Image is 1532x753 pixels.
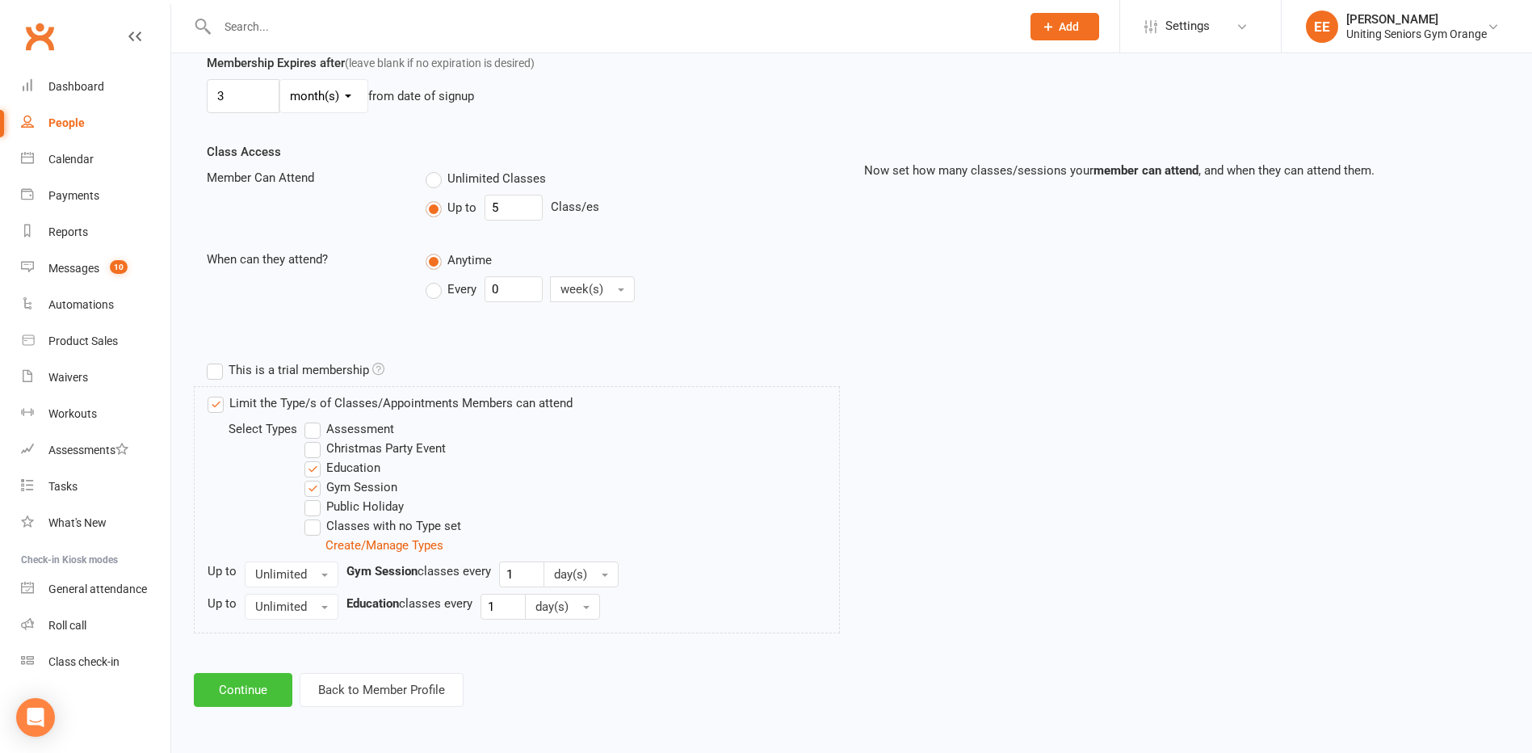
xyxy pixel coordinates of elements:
div: What's New [48,516,107,529]
strong: member can attend [1093,163,1198,178]
button: Unlimited [245,562,338,587]
span: day(s) [554,567,587,582]
div: Up to [208,594,237,613]
div: Automations [48,298,114,311]
div: Select Types [229,419,325,439]
div: When can they attend? [195,250,413,269]
a: General attendance kiosk mode [21,571,170,608]
a: Class kiosk mode [21,644,170,680]
strong: Gym Session [346,564,418,578]
a: Roll call [21,608,170,644]
label: Membership Expires after [207,53,535,73]
span: (leave blank if no expiration is desired) [345,57,535,69]
label: Classes with no Type set [304,516,461,536]
label: Public Holiday [304,497,404,516]
a: Clubworx [19,16,60,57]
div: Member Can Attend [195,168,413,187]
div: Payments [48,189,99,202]
div: Calendar [48,153,94,166]
span: week(s) [560,282,603,297]
input: Search... [212,15,1009,38]
div: General attendance [48,583,147,595]
button: Add [1030,13,1099,40]
div: Class check-in [48,655,120,668]
div: Uniting Seniors Gym Orange [1346,27,1487,41]
label: Education [304,458,380,477]
button: day(s) [525,594,600,620]
button: Continue [194,673,292,707]
div: Class/es [426,195,839,221]
div: Workouts [48,407,97,420]
label: Assessment [304,419,394,439]
span: Unlimited [255,599,307,614]
div: classes every [346,562,491,581]
div: Assessments [48,444,128,456]
a: Payments [21,178,170,214]
button: day(s) [544,562,619,587]
a: Assessments [21,432,170,469]
div: Up to [208,562,237,581]
div: Dashboard [48,80,104,93]
a: Workouts [21,396,170,432]
div: Reports [48,225,88,238]
span: Settings [1165,8,1210,44]
span: Unlimited Classes [447,169,546,186]
span: day(s) [535,599,569,614]
a: Product Sales [21,323,170,360]
a: Tasks [21,469,170,505]
span: Every [447,280,476,297]
div: Product Sales [48,334,118,347]
strong: Education [346,596,399,611]
div: EE [1306,11,1338,43]
label: Limit the Type/s of Classes/Appointments Members can attend [208,393,573,413]
span: Unlimited [255,567,307,582]
a: Messages 10 [21,250,170,287]
div: Tasks [48,480,78,493]
a: What's New [21,505,170,541]
a: Waivers [21,360,170,396]
a: Reports [21,214,170,250]
span: Up to [447,198,476,215]
label: This is a trial membership [207,360,384,380]
div: People [48,116,85,129]
button: Back to Member Profile [300,673,464,707]
a: People [21,105,170,141]
p: Now set how many classes/sessions your , and when they can attend them. [864,161,1497,180]
span: 10 [110,260,128,274]
label: Gym Session [304,477,397,497]
a: Calendar [21,141,170,178]
a: Dashboard [21,69,170,105]
div: from date of signup [368,86,474,106]
a: Create/Manage Types [325,538,443,553]
label: Christmas Party Event [304,439,446,458]
div: classes every [346,594,472,613]
button: Unlimited [245,594,338,620]
div: Messages [48,262,99,275]
button: week(s) [550,276,635,302]
label: Class Access [207,142,281,162]
span: Add [1059,20,1079,33]
div: Waivers [48,371,88,384]
a: Automations [21,287,170,323]
div: Open Intercom Messenger [16,698,55,737]
span: Anytime [447,250,492,267]
div: [PERSON_NAME] [1346,12,1487,27]
div: Roll call [48,619,86,632]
